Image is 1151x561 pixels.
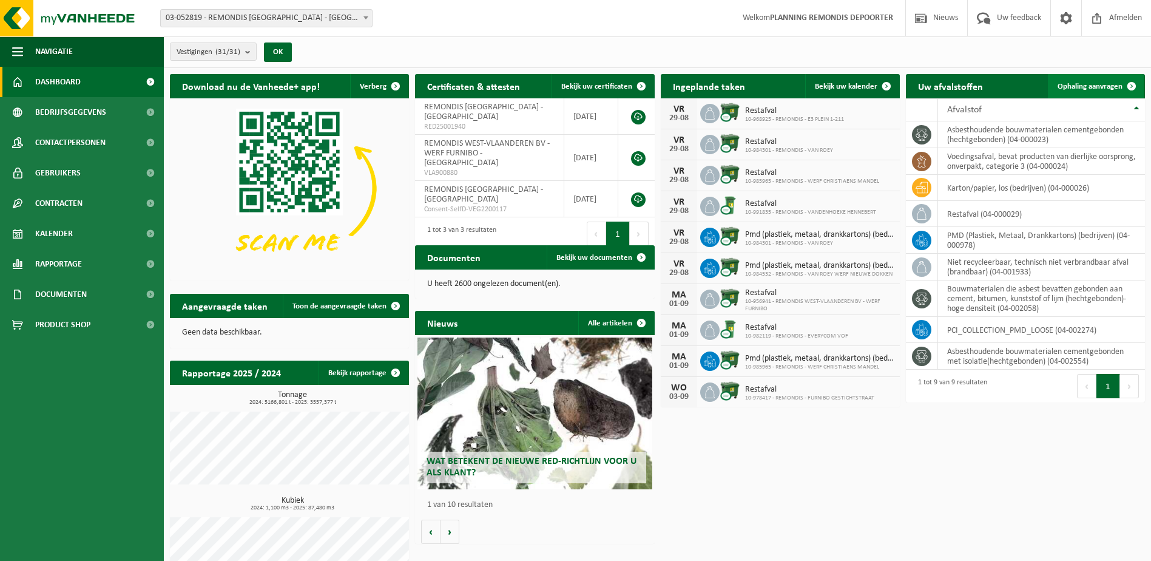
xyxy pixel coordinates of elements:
[661,74,757,98] h2: Ingeplande taken
[938,227,1145,254] td: PMD (Plastiek, Metaal, Drankkartons) (bedrijven) (04-000978)
[667,228,691,238] div: VR
[745,261,894,271] span: Pmd (plastiek, metaal, drankkartons) (bedrijven)
[424,205,555,214] span: Consent-SelfD-VEG2200117
[745,395,874,402] span: 10-978417 - REMONDIS - FURNIBO GESTICHTSTRAAT
[667,176,691,185] div: 29-08
[667,207,691,216] div: 29-08
[667,197,691,207] div: VR
[1077,374,1096,398] button: Previous
[745,288,894,298] span: Restafval
[720,164,740,185] img: WB-1100-CU
[912,373,987,399] div: 1 tot 9 van 9 resultaten
[421,220,496,247] div: 1 tot 3 van 3 resultaten
[947,105,982,115] span: Afvalstof
[547,245,653,270] a: Bekijk uw documenten
[745,147,833,154] span: 10-984301 - REMONDIS - VAN ROEY
[667,290,691,300] div: MA
[720,257,740,277] img: WB-1100-CU
[415,74,532,98] h2: Certificaten & attesten
[587,222,606,246] button: Previous
[745,199,876,209] span: Restafval
[564,98,618,135] td: [DATE]
[319,361,408,385] a: Bekijk rapportage
[667,104,691,114] div: VR
[720,381,740,401] img: WB-1100-CU
[552,74,653,98] a: Bekijk uw certificaten
[745,298,894,313] span: 10-956941 - REMONDIS WEST-VLAANDEREN BV - WERF FURNIBO
[938,201,1145,227] td: restafval (04-000029)
[745,354,894,364] span: Pmd (plastiek, metaal, drankkartons) (bedrijven)
[161,10,372,27] span: 03-052819 - REMONDIS WEST-VLAANDEREN - OOSTENDE
[160,9,373,27] span: 03-052819 - REMONDIS WEST-VLAANDEREN - OOSTENDE
[667,383,691,393] div: WO
[720,102,740,123] img: WB-1100-CU
[564,135,618,181] td: [DATE]
[561,83,632,90] span: Bekijk uw certificaten
[667,393,691,401] div: 03-09
[667,145,691,154] div: 29-08
[667,135,691,145] div: VR
[417,338,652,489] a: Wat betekent de nieuwe RED-richtlijn voor u als klant?
[35,310,90,340] span: Product Shop
[745,323,848,333] span: Restafval
[170,74,332,98] h2: Download nu de Vanheede+ app!
[415,311,470,335] h2: Nieuws
[667,362,691,370] div: 01-09
[424,168,555,178] span: VLA900880
[667,269,691,277] div: 29-08
[745,178,879,185] span: 10-985965 - REMONDIS - WERF CHRISTIAENS MANDEL
[720,133,740,154] img: WB-1100-CU
[176,399,409,406] span: 2024: 5166,801 t - 2025: 3557,377 t
[176,391,409,406] h3: Tonnage
[424,122,555,132] span: RED25001940
[938,175,1145,201] td: karton/papier, los (bedrijven) (04-000026)
[938,317,1145,343] td: PCI_COLLECTION_PMD_LOOSE (04-002274)
[35,219,73,249] span: Kalender
[720,195,740,216] img: WB-0240-CU
[938,121,1145,148] td: asbesthoudende bouwmaterialen cementgebonden (hechtgebonden) (04-000023)
[667,331,691,339] div: 01-09
[424,103,543,121] span: REMONDIS [GEOGRAPHIC_DATA] - [GEOGRAPHIC_DATA]
[424,139,550,168] span: REMONDIS WEST-VLAANDEREN BV - WERF FURNIBO - [GEOGRAPHIC_DATA]
[427,501,648,509] p: 1 van 10 resultaten
[745,271,894,278] span: 10-984532 - REMONDIS - VAN ROEY WERF NIEUWE DOKKEN
[745,364,894,371] span: 10-985965 - REMONDIS - WERF CHRISTIAENS MANDEL
[170,294,280,318] h2: Aangevraagde taken
[906,74,995,98] h2: Uw afvalstoffen
[745,168,879,178] span: Restafval
[745,333,848,340] span: 10-982119 - REMONDIS - EVERYCOM VOF
[745,230,894,240] span: Pmd (plastiek, metaal, drankkartons) (bedrijven)
[350,74,408,98] button: Verberg
[1058,83,1122,90] span: Ophaling aanvragen
[745,209,876,216] span: 10-991835 - REMONDIS - VANDENHOEKE HENNEBERT
[264,42,292,62] button: OK
[938,148,1145,175] td: voedingsafval, bevat producten van dierlijke oorsprong, onverpakt, categorie 3 (04-000024)
[745,240,894,247] span: 10-984301 - REMONDIS - VAN ROEY
[170,361,293,384] h2: Rapportage 2025 / 2024
[938,280,1145,317] td: bouwmaterialen die asbest bevatten gebonden aan cement, bitumen, kunststof of lijm (hechtgebonden...
[667,166,691,176] div: VR
[667,259,691,269] div: VR
[427,280,642,288] p: U heeft 2600 ongelezen document(en).
[667,114,691,123] div: 29-08
[35,97,106,127] span: Bedrijfsgegevens
[427,457,636,478] span: Wat betekent de nieuwe RED-richtlijn voor u als klant?
[938,343,1145,370] td: asbesthoudende bouwmaterialen cementgebonden met isolatie(hechtgebonden) (04-002554)
[170,98,409,278] img: Download de VHEPlus App
[667,321,691,331] div: MA
[283,294,408,318] a: Toon de aangevraagde taken
[1096,374,1120,398] button: 1
[421,520,440,544] button: Vorige
[182,328,397,337] p: Geen data beschikbaar.
[415,245,493,269] h2: Documenten
[745,106,844,116] span: Restafval
[35,188,83,219] span: Contracten
[424,185,543,204] span: REMONDIS [GEOGRAPHIC_DATA] - [GEOGRAPHIC_DATA]
[35,158,81,188] span: Gebruikers
[35,279,87,310] span: Documenten
[35,67,81,97] span: Dashboard
[720,288,740,308] img: WB-1100-CU
[745,385,874,395] span: Restafval
[170,42,257,61] button: Vestigingen(31/31)
[606,222,630,246] button: 1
